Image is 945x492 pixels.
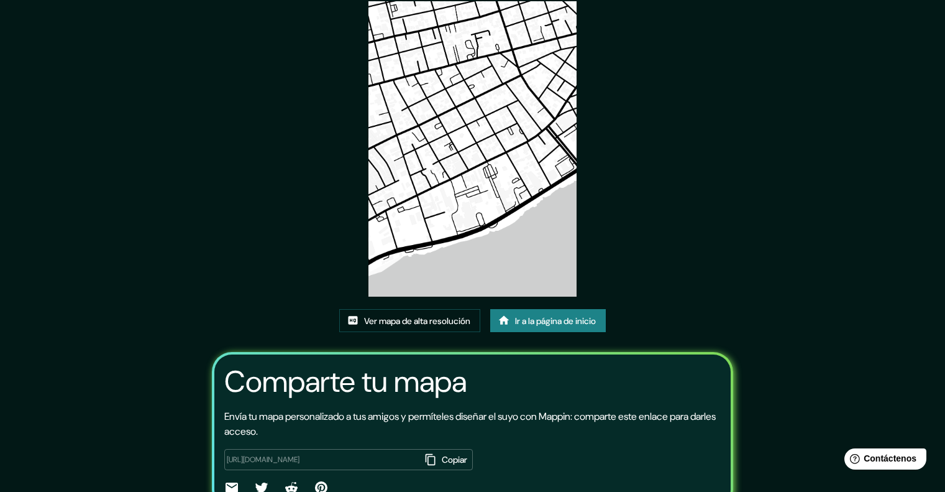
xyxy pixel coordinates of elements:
[834,443,931,478] iframe: Lanzador de widgets de ayuda
[224,410,716,438] font: Envía tu mapa personalizado a tus amigos y permíteles diseñar el suyo con Mappin: comparte este e...
[368,1,577,297] img: created-map
[339,309,480,333] a: Ver mapa de alta resolución
[364,315,470,327] font: Ver mapa de alta resolución
[421,449,473,470] button: Copiar
[442,455,467,466] font: Copiar
[224,362,467,401] font: Comparte tu mapa
[490,309,606,333] a: Ir a la página de inicio
[515,315,596,327] font: Ir a la página de inicio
